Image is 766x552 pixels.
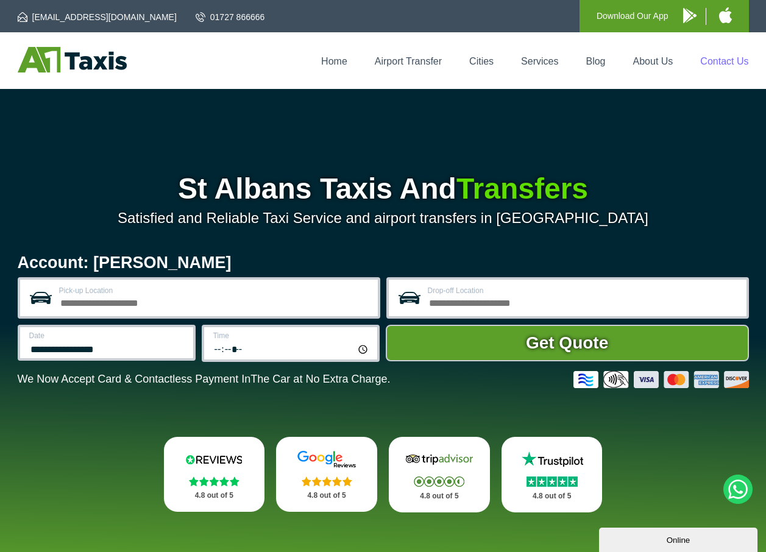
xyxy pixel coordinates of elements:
label: Pick-up Location [59,287,371,294]
img: Google [290,450,363,469]
span: Transfers [456,172,588,205]
a: Contact Us [700,56,748,66]
img: Stars [414,476,464,487]
a: Trustpilot Stars 4.8 out of 5 [502,437,603,512]
h2: Account: [PERSON_NAME] [18,255,749,271]
img: Stars [302,476,352,486]
a: Services [521,56,558,66]
img: Tripadvisor [403,450,476,469]
a: Tripadvisor Stars 4.8 out of 5 [389,437,490,512]
p: We Now Accept Card & Contactless Payment In [18,373,391,386]
a: 01727 866666 [196,11,265,23]
p: Satisfied and Reliable Taxi Service and airport transfers in [GEOGRAPHIC_DATA] [18,210,749,227]
img: A1 Taxis St Albans LTD [18,47,127,73]
label: Drop-off Location [428,287,739,294]
img: Trustpilot [516,450,589,469]
a: Blog [586,56,605,66]
button: Get Quote [386,325,749,361]
p: 4.8 out of 5 [177,488,252,503]
a: Google Stars 4.8 out of 5 [276,437,377,512]
a: Home [321,56,347,66]
p: 4.8 out of 5 [402,489,477,504]
img: A1 Taxis iPhone App [719,7,732,23]
img: Reviews.io [177,450,250,469]
label: Date [29,332,186,339]
iframe: chat widget [599,525,760,552]
a: Cities [469,56,494,66]
img: A1 Taxis Android App [683,8,697,23]
a: [EMAIL_ADDRESS][DOMAIN_NAME] [18,11,177,23]
h1: St Albans Taxis And [18,174,749,203]
label: Time [213,332,370,339]
p: 4.8 out of 5 [289,488,364,503]
img: Stars [189,476,239,486]
p: 4.8 out of 5 [515,489,589,504]
img: Credit And Debit Cards [573,371,749,388]
a: Reviews.io Stars 4.8 out of 5 [164,437,265,512]
a: Airport Transfer [375,56,442,66]
p: Download Our App [597,9,668,24]
a: About Us [633,56,673,66]
img: Stars [527,476,578,487]
span: The Car at No Extra Charge. [250,373,390,385]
